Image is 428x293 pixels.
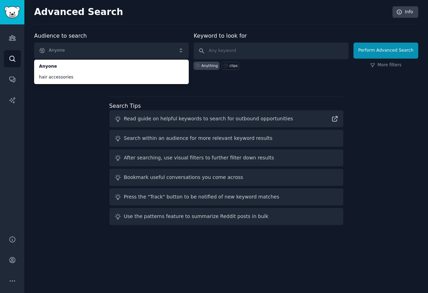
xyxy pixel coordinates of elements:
span: hair accessories [39,74,184,81]
label: Keyword to look for [194,32,247,39]
span: Anyone [39,63,184,70]
ul: Anyone [34,60,189,84]
button: Anyone [34,43,189,59]
div: Bookmark useful conversations you come across [124,174,243,181]
div: clips [229,63,238,68]
h2: Advanced Search [34,7,389,18]
label: Audience to search [34,32,87,39]
div: Press the "Track" button to be notified of new keyword matches [124,193,279,201]
img: GummySearch logo [4,6,20,18]
a: More filters [370,62,402,68]
div: Anything [201,63,218,68]
label: Search Tips [109,103,141,109]
input: Any keyword [194,43,348,59]
a: Info [392,6,418,18]
div: After searching, use visual filters to further filter down results [124,154,274,161]
div: Search within an audience for more relevant keyword results [124,135,273,142]
div: Use the patterns feature to summarize Reddit posts in bulk [124,213,269,220]
div: Read guide on helpful keywords to search for outbound opportunities [124,115,293,122]
button: Perform Advanced Search [353,43,418,59]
